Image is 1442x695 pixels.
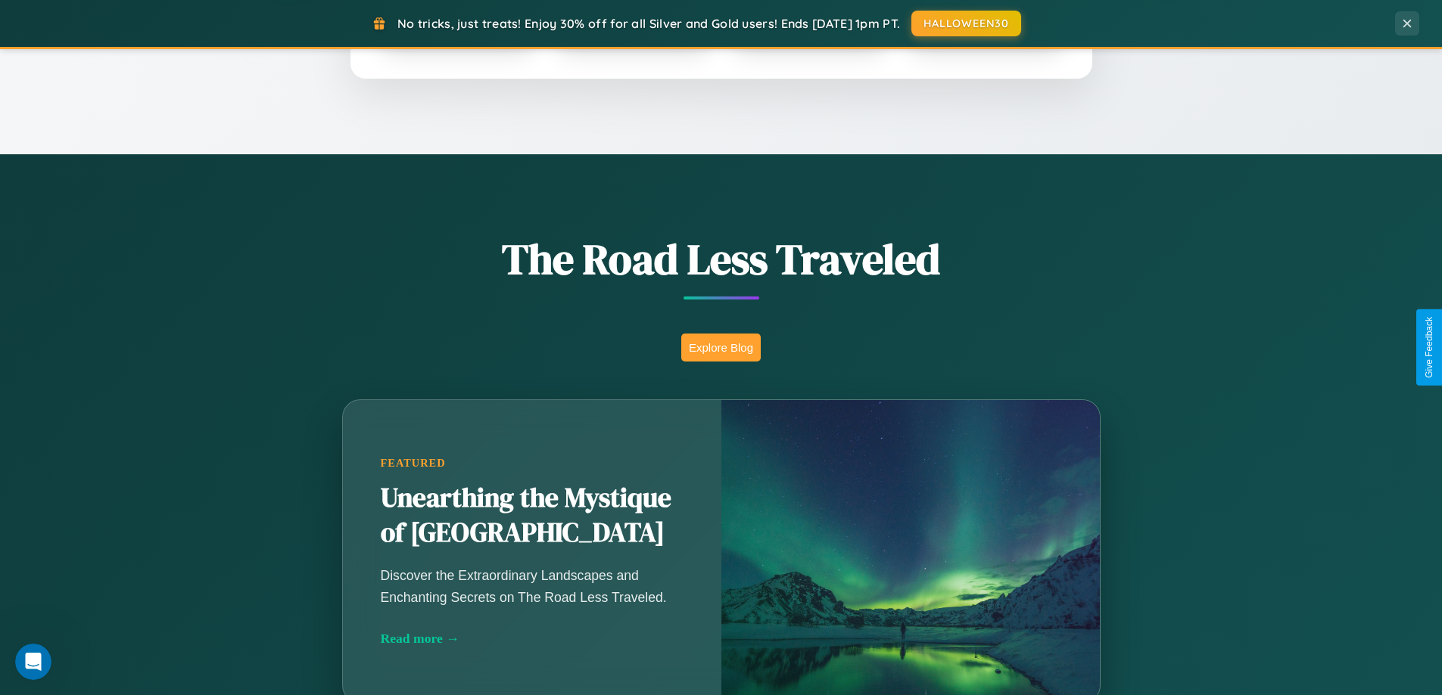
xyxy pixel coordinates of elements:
button: HALLOWEEN30 [911,11,1021,36]
span: No tricks, just treats! Enjoy 30% off for all Silver and Gold users! Ends [DATE] 1pm PT. [397,16,900,31]
p: Discover the Extraordinary Landscapes and Enchanting Secrets on The Road Less Traveled. [381,565,684,607]
div: Featured [381,457,684,470]
h2: Unearthing the Mystique of [GEOGRAPHIC_DATA] [381,481,684,551]
div: Read more → [381,631,684,647]
iframe: Intercom live chat [15,644,51,680]
div: Give Feedback [1424,317,1434,378]
h1: The Road Less Traveled [267,230,1176,288]
button: Explore Blog [681,334,761,361]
